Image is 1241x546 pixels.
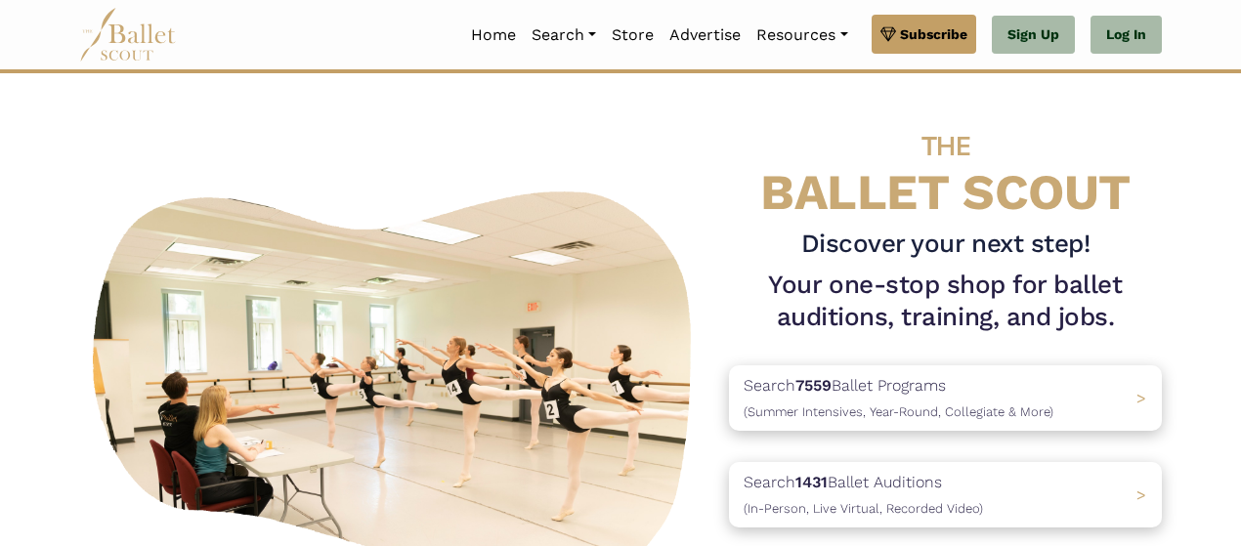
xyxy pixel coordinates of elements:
span: (In-Person, Live Virtual, Recorded Video) [744,501,983,516]
a: Home [463,15,524,56]
h4: BALLET SCOUT [729,112,1162,220]
b: 7559 [795,376,832,395]
span: Subscribe [900,23,967,45]
span: > [1136,485,1146,504]
span: (Summer Intensives, Year-Round, Collegiate & More) [744,404,1053,419]
h3: Discover your next step! [729,228,1162,261]
a: Log In [1091,16,1162,55]
a: Search [524,15,604,56]
span: > [1136,389,1146,407]
a: Advertise [662,15,749,56]
h1: Your one-stop shop for ballet auditions, training, and jobs. [729,269,1162,335]
p: Search Ballet Auditions [744,470,983,520]
a: Resources [749,15,855,56]
a: Search7559Ballet Programs(Summer Intensives, Year-Round, Collegiate & More)> [729,365,1162,431]
span: THE [921,130,970,162]
p: Search Ballet Programs [744,373,1053,423]
a: Subscribe [872,15,976,54]
a: Sign Up [992,16,1075,55]
b: 1431 [795,473,828,491]
img: gem.svg [880,23,896,45]
a: Store [604,15,662,56]
a: Search1431Ballet Auditions(In-Person, Live Virtual, Recorded Video) > [729,462,1162,527]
